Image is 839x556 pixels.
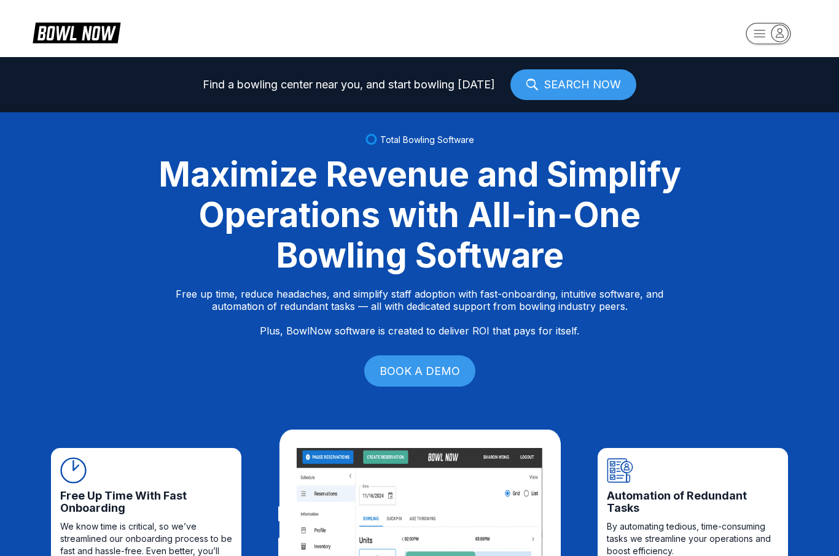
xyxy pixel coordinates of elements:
a: SEARCH NOW [510,69,636,100]
div: Maximize Revenue and Simplify Operations with All-in-One Bowling Software [143,154,696,276]
p: Free up time, reduce headaches, and simplify staff adoption with fast-onboarding, intuitive softw... [176,288,663,337]
span: Find a bowling center near you, and start bowling [DATE] [203,79,495,91]
span: Free Up Time With Fast Onboarding [60,490,232,514]
span: Total Bowling Software [380,134,474,145]
a: BOOK A DEMO [364,355,475,387]
span: Automation of Redundant Tasks [607,490,779,514]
